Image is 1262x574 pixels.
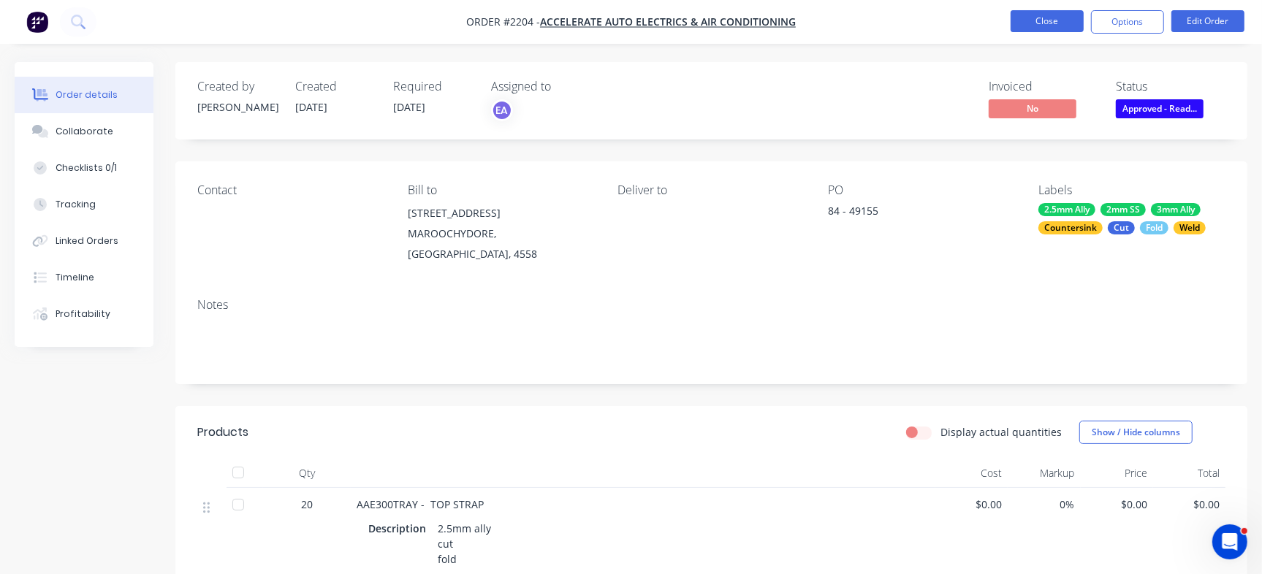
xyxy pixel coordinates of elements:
[197,99,278,115] div: [PERSON_NAME]
[1101,203,1146,216] div: 2mm SS
[15,150,153,186] button: Checklists 0/1
[1087,497,1147,512] span: $0.00
[1108,221,1135,234] div: Cut
[56,198,96,211] div: Tracking
[295,100,327,114] span: [DATE]
[1140,221,1168,234] div: Fold
[1212,524,1247,559] iframe: Intercom live chat
[408,203,595,264] div: [STREET_ADDRESS]MAROOCHYDORE, [GEOGRAPHIC_DATA], 4558
[15,223,153,259] button: Linked Orders
[1038,221,1103,234] div: Countersink
[56,234,118,248] div: Linked Orders
[368,518,432,539] div: Description
[357,497,484,511] span: AAE300TRAY - TOP STRAP
[941,497,1002,512] span: $0.00
[1014,497,1074,512] span: 0%
[989,80,1098,93] div: Invoiced
[935,459,1008,488] div: Cost
[56,307,110,321] div: Profitability
[56,271,94,284] div: Timeline
[393,80,474,93] div: Required
[940,424,1062,440] label: Display actual quantities
[197,183,384,197] div: Contact
[1038,203,1095,216] div: 2.5mm Ally
[15,259,153,296] button: Timeline
[197,80,278,93] div: Created by
[56,161,117,175] div: Checklists 0/1
[618,183,805,197] div: Deliver to
[1174,221,1206,234] div: Weld
[1038,183,1225,197] div: Labels
[989,99,1076,118] span: No
[1171,10,1244,32] button: Edit Order
[197,298,1225,312] div: Notes
[56,125,113,138] div: Collaborate
[491,80,637,93] div: Assigned to
[540,15,796,29] a: Accelerate Auto Electrics & Air Conditioning
[15,113,153,150] button: Collaborate
[408,203,595,223] div: [STREET_ADDRESS]
[15,77,153,113] button: Order details
[432,518,497,570] div: 2.5mm ally cut fold
[1008,459,1080,488] div: Markup
[408,183,595,197] div: Bill to
[466,15,540,29] span: Order #2204 -
[1116,80,1225,93] div: Status
[1116,99,1204,118] span: Approved - Read...
[1116,99,1204,121] button: Approved - Read...
[197,424,248,441] div: Products
[56,88,118,102] div: Order details
[828,183,1015,197] div: PO
[1091,10,1164,34] button: Options
[408,223,595,264] div: MAROOCHYDORE, [GEOGRAPHIC_DATA], 4558
[393,100,425,114] span: [DATE]
[15,186,153,223] button: Tracking
[1151,203,1201,216] div: 3mm Ally
[26,11,48,33] img: Factory
[828,203,1011,223] div: 84 - 49155
[295,80,376,93] div: Created
[1079,421,1193,444] button: Show / Hide columns
[15,296,153,332] button: Profitability
[1159,497,1220,512] span: $0.00
[491,99,513,121] button: EA
[301,497,313,512] span: 20
[1011,10,1084,32] button: Close
[1153,459,1225,488] div: Total
[1081,459,1153,488] div: Price
[263,459,351,488] div: Qty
